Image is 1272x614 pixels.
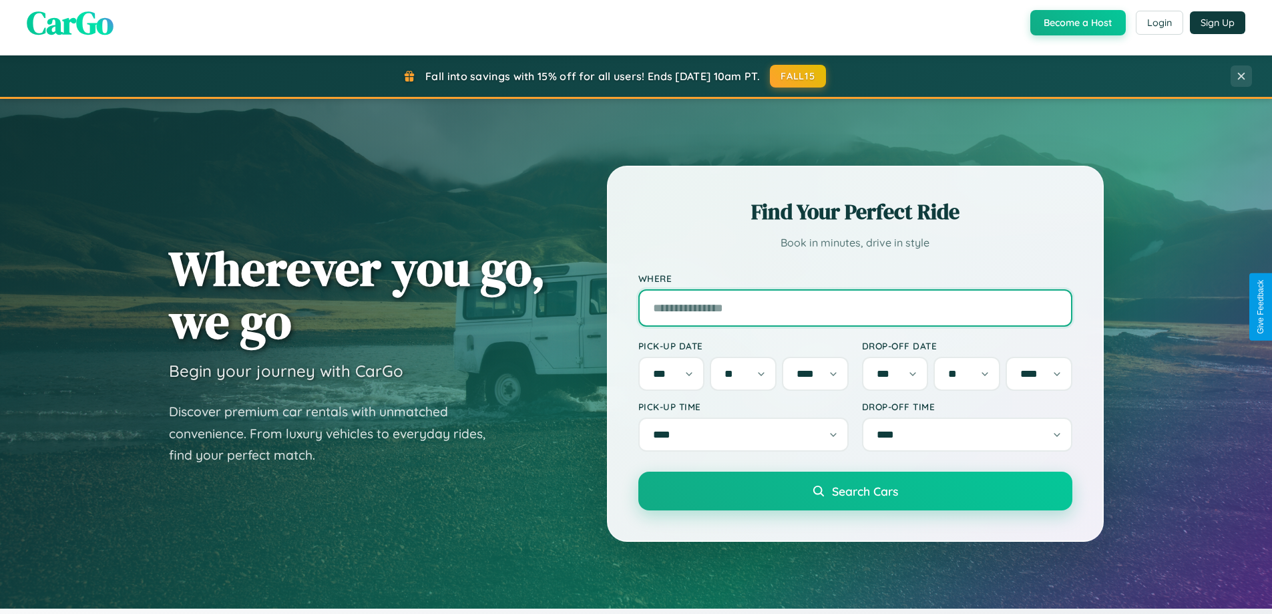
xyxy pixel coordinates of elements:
h1: Wherever you go, we go [169,242,546,347]
button: Search Cars [638,472,1072,510]
span: Search Cars [832,484,898,498]
div: Give Feedback [1256,280,1265,334]
p: Discover premium car rentals with unmatched convenience. From luxury vehicles to everyday rides, ... [169,401,503,466]
label: Drop-off Time [862,401,1072,412]
span: CarGo [27,1,114,45]
button: Login [1136,11,1183,35]
label: Pick-up Time [638,401,849,412]
label: Pick-up Date [638,340,849,351]
h3: Begin your journey with CarGo [169,361,403,381]
label: Drop-off Date [862,340,1072,351]
p: Book in minutes, drive in style [638,233,1072,253]
button: Become a Host [1030,10,1126,35]
button: Sign Up [1190,11,1245,34]
h2: Find Your Perfect Ride [638,197,1072,226]
span: Fall into savings with 15% off for all users! Ends [DATE] 10am PT. [425,69,760,83]
button: FALL15 [770,65,826,88]
label: Where [638,273,1072,284]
